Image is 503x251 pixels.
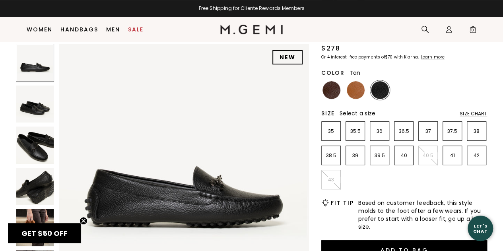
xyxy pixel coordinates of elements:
span: Based on customer feedback, this style molds to the foot after a few wears. If you prefer to star... [358,199,487,231]
img: Chocolate [322,81,340,99]
p: 41 [443,152,462,159]
p: 43 [322,177,340,183]
p: 35.5 [346,128,365,134]
p: 40 [394,152,413,159]
p: 42 [467,152,486,159]
img: The Pastoso Signature [16,126,54,164]
klarna-placement-style-cta: Learn more [421,54,445,60]
img: M.Gemi [220,25,283,34]
div: GET $50 OFFClose teaser [8,223,81,243]
p: 39.5 [370,152,389,159]
p: 39 [346,152,365,159]
h2: Fit Tip [331,200,353,206]
a: Sale [128,26,144,33]
p: 38.5 [322,152,340,159]
img: The Pastoso Signature [16,209,54,246]
h2: Size [321,110,335,117]
p: 37.5 [443,128,462,134]
img: The Pastoso Signature [16,86,54,123]
div: NEW [272,50,303,64]
span: GET $50 OFF [21,228,68,238]
klarna-placement-style-body: with Klarna [394,54,419,60]
a: Handbags [60,26,98,33]
div: Size Chart [460,111,487,117]
span: Tan [350,69,361,77]
div: Let's Chat [468,223,493,233]
img: The Pastoso Signature [16,168,54,205]
button: Close teaser [80,217,87,225]
p: 36.5 [394,128,413,134]
p: 40.5 [419,152,437,159]
img: Tan [347,81,365,99]
img: Black [371,81,389,99]
div: $278 [321,44,340,53]
p: 35 [322,128,340,134]
a: Learn more [420,55,445,60]
h2: Color [321,70,345,76]
p: 36 [370,128,389,134]
span: Select a size [340,109,375,117]
klarna-placement-style-body: Or 4 interest-free payments of [321,54,385,60]
a: Women [27,26,52,33]
a: Men [106,26,120,33]
span: 0 [469,27,477,35]
klarna-placement-style-amount: $70 [385,54,392,60]
p: 37 [419,128,437,134]
p: 38 [467,128,486,134]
